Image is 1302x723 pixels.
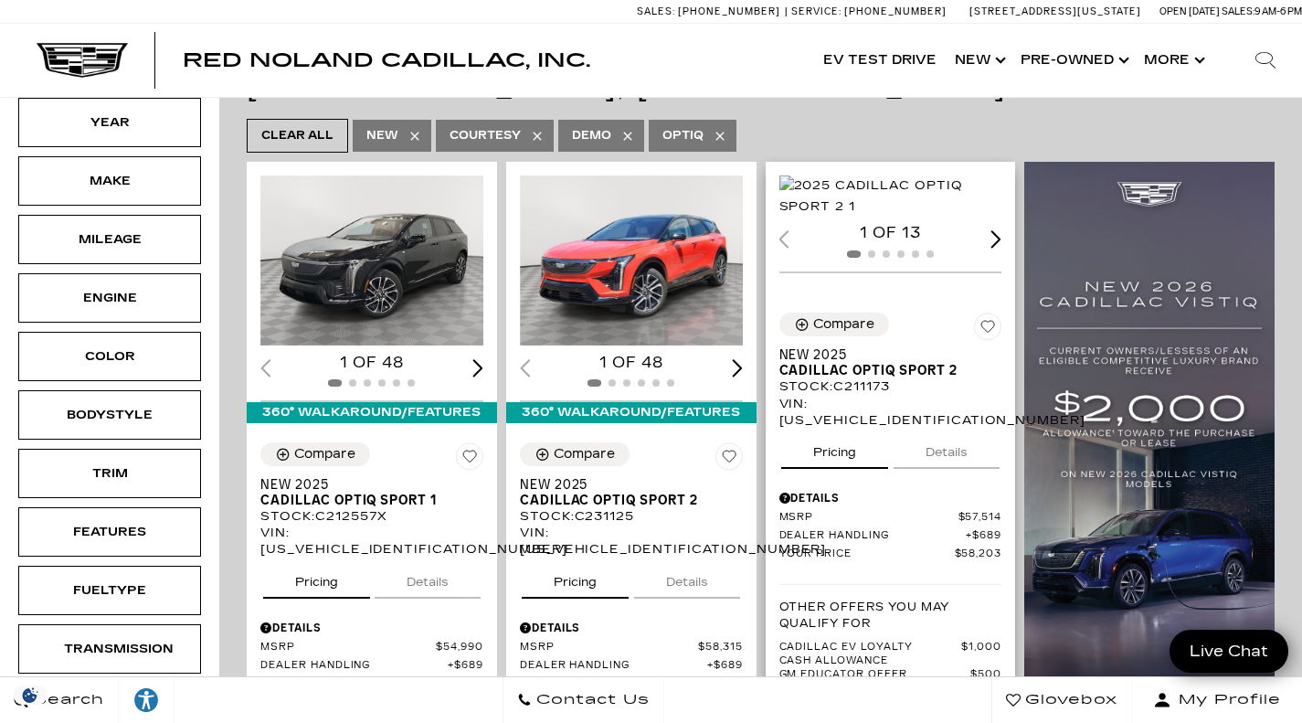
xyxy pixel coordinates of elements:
[946,24,1011,97] a: New
[18,624,201,674] div: TransmissionTransmission
[260,175,487,346] img: 2025 Cadillac OPTIQ Sport 1 1
[974,313,1001,347] button: Save Vehicle
[520,477,743,508] a: New 2025Cadillac OPTIQ Sport 2
[532,687,650,713] span: Contact Us
[64,288,155,308] div: Engine
[247,402,497,422] div: 360° WalkAround/Features
[456,442,483,477] button: Save Vehicle
[520,493,729,508] span: Cadillac OPTIQ Sport 2
[64,580,155,601] div: Fueltype
[260,477,470,493] span: New 2025
[1021,687,1117,713] span: Glovebox
[572,124,611,147] span: Demo
[520,620,743,636] div: Pricing Details - New 2025 Cadillac OPTIQ Sport 2
[64,522,155,542] div: Features
[779,529,967,543] span: Dealer Handling
[678,5,780,17] span: [PHONE_NUMBER]
[791,5,842,17] span: Service:
[1170,630,1288,673] a: Live Chat
[64,346,155,367] div: Color
[260,525,483,558] div: VIN: [US_VEHICLE_IDENTIFICATION_NUMBER]
[520,353,743,373] div: 1 of 48
[634,558,740,599] button: details tab
[779,641,1002,668] a: Cadillac EV Loyalty Cash Allowance $1,000
[1222,5,1254,17] span: Sales:
[715,442,743,477] button: Save Vehicle
[779,668,1002,682] a: GM Educator Offer $500
[779,511,1002,525] a: MSRP $57,514
[64,229,155,250] div: Mileage
[263,558,370,599] button: pricing tab
[18,98,201,147] div: YearYear
[18,332,201,381] div: ColorColor
[781,429,888,469] button: pricing tab
[18,390,201,440] div: BodystyleBodystyle
[520,641,698,654] span: MSRP
[260,493,470,508] span: Cadillac OPTIQ Sport 1
[779,313,889,336] button: Compare Vehicle
[961,641,1001,668] span: $1,000
[779,347,989,363] span: New 2025
[18,215,201,264] div: MileageMileage
[1254,5,1302,17] span: 9 AM-6 PM
[64,405,155,425] div: Bodystyle
[698,641,743,654] span: $58,315
[1180,641,1277,662] span: Live Chat
[260,477,483,508] a: New 2025Cadillac OPTIQ Sport 1
[732,359,743,377] div: Next slide
[1229,24,1302,97] div: Search
[779,511,958,525] span: MSRP
[779,378,1002,395] div: Stock : C211173
[637,5,675,17] span: Sales:
[966,529,1001,543] span: $689
[18,449,201,498] div: TrimTrim
[779,548,1002,561] a: Your Price $58,203
[520,175,746,346] div: 1 / 2
[991,230,1002,248] div: Next slide
[970,668,1001,682] span: $500
[991,677,1132,723] a: Glovebox
[779,175,1006,216] div: 1 / 2
[520,525,743,558] div: VIN: [US_VEHICLE_IDENTIFICATION_NUMBER]
[260,508,483,525] div: Stock : C212557X
[522,558,629,599] button: pricing tab
[260,659,483,673] a: Dealer Handling $689
[520,508,743,525] div: Stock : C231125
[844,5,947,17] span: [PHONE_NUMBER]
[1135,24,1211,97] button: More
[958,511,1002,525] span: $57,514
[450,124,521,147] span: Courtesy
[37,43,128,78] img: Cadillac Dark Logo with Cadillac White Text
[28,687,104,713] span: Search
[260,641,436,654] span: MSRP
[955,548,1002,561] span: $58,203
[894,429,1000,469] button: details tab
[779,490,1002,506] div: Pricing Details - New 2025 Cadillac OPTIQ Sport 2
[472,359,483,377] div: Next slide
[779,529,1002,543] a: Dealer Handling $689
[506,402,757,422] div: 360° WalkAround/Features
[785,6,951,16] a: Service: [PHONE_NUMBER]
[637,6,785,16] a: Sales: [PHONE_NUMBER]
[64,463,155,484] div: Trim
[1011,24,1135,97] a: Pre-Owned
[260,175,487,346] div: 1 / 2
[707,659,743,673] span: $689
[183,49,590,71] span: Red Noland Cadillac, Inc.
[779,175,1006,216] img: 2025 Cadillac OPTIQ Sport 2 1
[779,223,1002,243] div: 1 of 13
[813,316,874,333] div: Compare
[183,51,590,69] a: Red Noland Cadillac, Inc.
[260,442,370,466] button: Compare Vehicle
[779,347,1002,378] a: New 2025Cadillac OPTIQ Sport 2
[366,124,398,147] span: New
[969,5,1141,17] a: [STREET_ADDRESS][US_STATE]
[520,659,707,673] span: Dealer Handling
[260,620,483,636] div: Pricing Details - New 2025 Cadillac OPTIQ Sport 1
[119,677,175,723] a: Explore your accessibility options
[18,273,201,323] div: EngineEngine
[260,641,483,654] a: MSRP $54,990
[520,175,746,346] img: 2025 Cadillac OPTIQ Sport 2 1
[662,124,704,147] span: OPTIQ
[520,477,729,493] span: New 2025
